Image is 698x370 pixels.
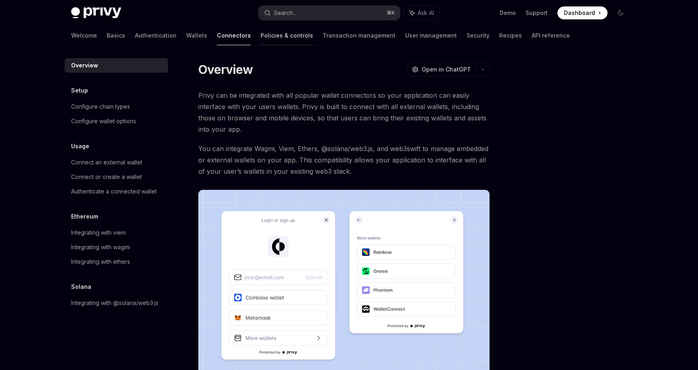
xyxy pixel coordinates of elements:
div: Connect an external wallet [71,158,142,167]
div: Overview [71,61,98,70]
a: Integrating with ethers [65,254,168,269]
a: Authenticate a connected wallet [65,184,168,199]
a: Policies & controls [261,26,313,45]
a: User management [405,26,457,45]
h5: Setup [71,86,88,95]
a: Configure wallet options [65,114,168,128]
button: Toggle dark mode [614,6,627,19]
div: Configure wallet options [71,116,136,126]
a: Connect an external wallet [65,155,168,170]
a: Support [526,9,548,17]
div: Integrating with viem [71,228,126,238]
a: Overview [65,58,168,73]
a: Connectors [217,26,251,45]
button: Open in ChatGPT [407,63,476,76]
a: Connect or create a wallet [65,170,168,184]
span: Ask AI [418,9,434,17]
a: Integrating with @solana/web3.js [65,296,168,310]
div: Integrating with ethers [71,257,130,267]
button: Ask AI [404,6,439,20]
h5: Solana [71,282,91,292]
h5: Usage [71,141,89,151]
span: Dashboard [564,9,595,17]
div: Connect or create a wallet [71,172,142,182]
span: Open in ChatGPT [422,65,471,74]
a: Demo [500,9,516,17]
span: Privy can be integrated with all popular wallet connectors so your application can easily interfa... [198,90,490,135]
span: You can integrate Wagmi, Viem, Ethers, @solana/web3.js, and web3swift to manage embedded or exter... [198,143,490,177]
h1: Overview [198,62,253,77]
div: Integrating with wagmi [71,242,130,252]
a: Transaction management [323,26,395,45]
a: Recipes [499,26,522,45]
a: Integrating with viem [65,225,168,240]
div: Configure chain types [71,102,130,111]
a: API reference [532,26,570,45]
a: Security [467,26,490,45]
img: dark logo [71,7,121,19]
a: Configure chain types [65,99,168,114]
a: Wallets [186,26,207,45]
div: Integrating with @solana/web3.js [71,298,158,308]
a: Welcome [71,26,97,45]
a: Authentication [135,26,177,45]
a: Basics [107,26,125,45]
a: Integrating with wagmi [65,240,168,254]
button: Search...⌘K [259,6,400,20]
a: Dashboard [557,6,608,19]
div: Authenticate a connected wallet [71,187,157,196]
div: Search... [274,8,296,18]
span: ⌘ K [387,10,395,16]
h5: Ethereum [71,212,98,221]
